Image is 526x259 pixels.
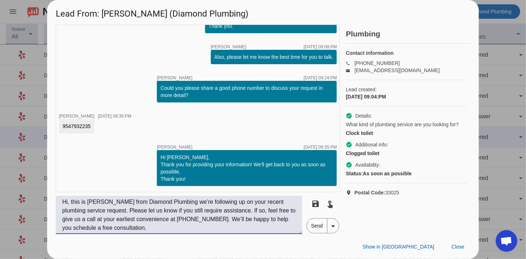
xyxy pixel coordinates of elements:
mat-icon: check_circle [346,113,352,119]
div: 9547932235 [63,123,91,130]
span: What kind of plumbing service are you looking for? [346,121,459,128]
mat-icon: check_circle [346,141,352,148]
span: [PERSON_NAME] [59,114,95,119]
button: Close [446,240,470,253]
span: Availability: [355,161,380,168]
strong: Status: [346,171,363,176]
mat-icon: arrow_drop_down [329,222,337,231]
a: [PHONE_NUMBER] [354,60,400,66]
div: [DATE] 09:08:PM [304,45,337,49]
mat-icon: phone [346,61,354,65]
strong: Postal Code: [354,190,385,196]
span: [PERSON_NAME] [157,145,192,149]
span: Show in [GEOGRAPHIC_DATA] [363,244,434,250]
span: Lead created: [346,86,467,93]
div: Also, please let me know the best time for you to talk.​ [214,53,334,61]
button: Show in [GEOGRAPHIC_DATA] [357,240,440,253]
span: Additional info: [355,141,388,148]
h4: Contact information [346,49,467,57]
span: Close [452,244,464,250]
mat-icon: save [312,199,320,208]
div: Open chat [496,230,517,252]
span: 33025 [354,189,399,196]
div: [DATE] 09:24:PM [304,76,337,80]
mat-icon: touch_app [326,199,335,208]
span: Send [307,219,327,233]
h2: Plumbing [346,30,470,38]
span: [PERSON_NAME] [157,76,192,80]
div: Could you please share a good phone number to discuss your request in more detail?​ [160,84,333,99]
div: [DATE] 09:04:PM [346,93,467,100]
mat-icon: check_circle [346,162,352,168]
div: Clock toilet [346,129,467,137]
mat-icon: location_on [346,190,354,196]
div: Hi [PERSON_NAME], Thank you for providing your information! We'll get back to you as soon as poss... [160,154,333,183]
div: Clogged toilet [346,150,467,157]
div: As soon as possible [346,170,467,177]
div: [DATE] 09:35:PM [98,114,131,118]
mat-icon: email [346,69,354,72]
a: [EMAIL_ADDRESS][DOMAIN_NAME] [354,67,440,73]
span: [PERSON_NAME] [211,45,246,49]
span: Details: [355,112,372,119]
div: [DATE] 09:35:PM [304,145,337,149]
